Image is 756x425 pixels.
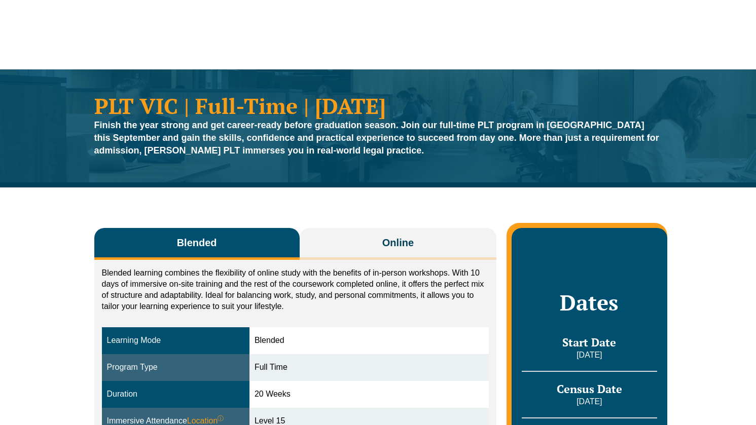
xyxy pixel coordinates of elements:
[102,267,489,312] p: Blended learning combines the flexibility of online study with the benefits of in-person workshop...
[255,389,484,400] div: 20 Weeks
[177,236,217,250] span: Blended
[107,389,244,400] div: Duration
[522,290,657,315] h2: Dates
[562,335,616,350] span: Start Date
[522,396,657,407] p: [DATE]
[255,362,484,373] div: Full Time
[107,362,244,373] div: Program Type
[218,415,224,422] sup: ⓘ
[382,236,414,250] span: Online
[107,335,244,346] div: Learning Mode
[522,350,657,361] p: [DATE]
[255,335,484,346] div: Blended
[557,381,622,396] span: Census Date
[94,120,659,156] strong: Finish the year strong and get career-ready before graduation season. Join our full-time PLT prog...
[94,95,662,117] h1: PLT VIC | Full-Time | [DATE]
